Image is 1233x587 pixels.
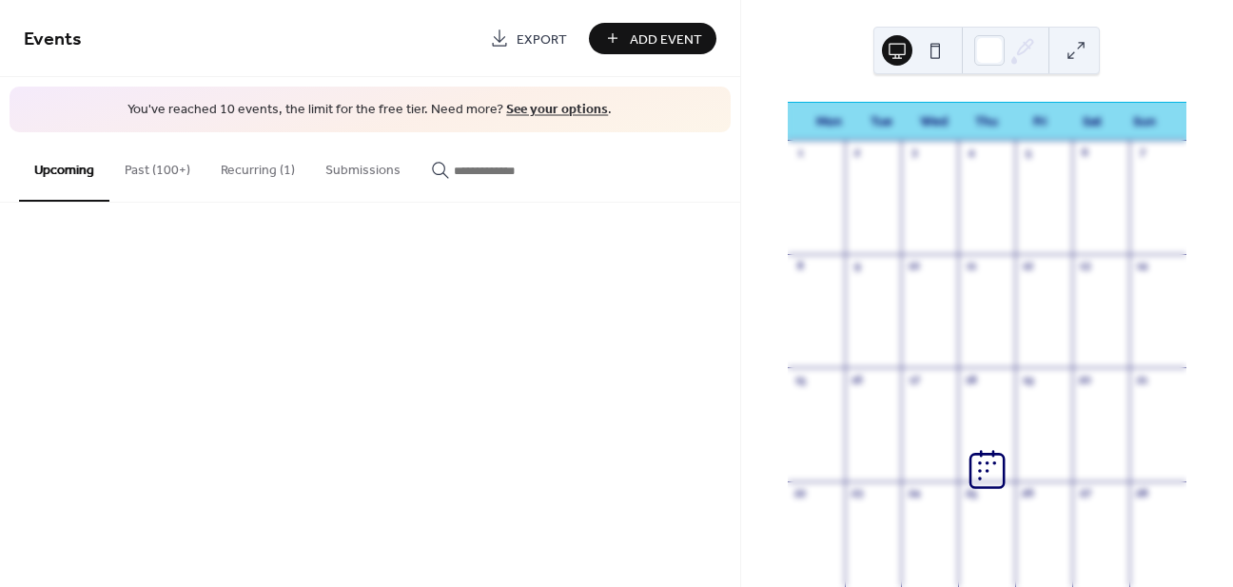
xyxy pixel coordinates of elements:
[1119,103,1171,141] div: Sun
[1078,373,1092,387] div: 20
[506,97,608,123] a: See your options
[1021,487,1035,501] div: 26
[851,487,865,501] div: 23
[1135,260,1149,274] div: 14
[851,147,865,161] div: 2
[907,487,921,501] div: 24
[1078,260,1092,274] div: 13
[855,103,908,141] div: Tue
[1013,103,1066,141] div: Fri
[24,21,82,58] span: Events
[109,132,205,200] button: Past (100+)
[964,373,978,387] div: 18
[1135,147,1149,161] div: 7
[205,132,310,200] button: Recurring (1)
[803,103,855,141] div: Mon
[793,260,808,274] div: 8
[476,23,581,54] a: Export
[793,147,808,161] div: 1
[964,260,978,274] div: 11
[1066,103,1118,141] div: Sat
[1078,147,1092,161] div: 6
[29,101,712,120] span: You've reached 10 events, the limit for the free tier. Need more? .
[907,373,921,387] div: 17
[517,29,567,49] span: Export
[851,373,865,387] div: 16
[793,487,808,501] div: 22
[1021,260,1035,274] div: 12
[19,132,109,202] button: Upcoming
[961,103,1013,141] div: Thu
[851,260,865,274] div: 9
[1135,373,1149,387] div: 21
[964,487,978,501] div: 25
[1021,373,1035,387] div: 19
[793,373,808,387] div: 15
[1021,147,1035,161] div: 5
[310,132,416,200] button: Submissions
[964,147,978,161] div: 4
[907,147,921,161] div: 3
[1135,487,1149,501] div: 28
[907,260,921,274] div: 10
[908,103,960,141] div: Wed
[1078,487,1092,501] div: 27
